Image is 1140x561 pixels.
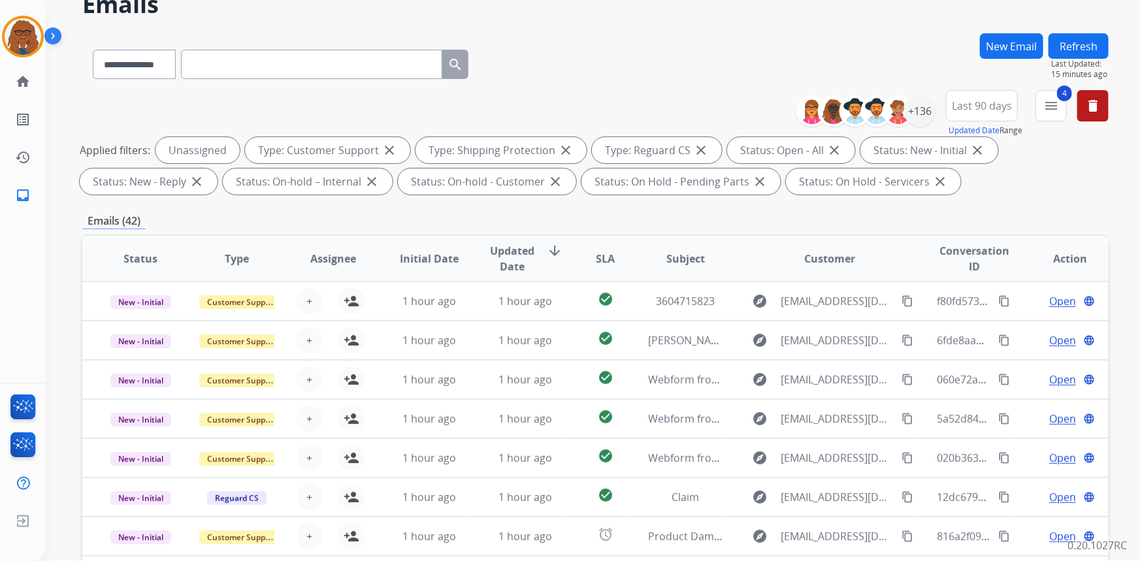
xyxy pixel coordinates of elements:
span: New - Initial [110,374,171,387]
mat-icon: check_circle [598,409,613,425]
span: 1 hour ago [402,451,456,465]
button: + [297,366,323,393]
mat-icon: language [1083,452,1095,464]
button: + [297,327,323,353]
mat-icon: language [1083,374,1095,385]
span: 5a52d845-e5f3-4b9b-8258-4cfd1ca2b33a [937,411,1135,426]
mat-icon: content_copy [998,530,1010,542]
span: [PERSON_NAME] repair necklace [649,333,807,347]
mat-icon: explore [753,489,768,505]
span: Last Updated: [1051,59,1109,69]
span: 1 hour ago [402,529,456,543]
span: SLA [596,251,615,266]
span: Open [1049,293,1076,309]
span: 1 hour ago [402,333,456,347]
mat-icon: check_circle [598,370,613,385]
span: 1 hour ago [498,411,552,426]
div: Status: Open - All [727,137,855,163]
span: Initial Date [400,251,459,266]
span: Range [949,125,1022,136]
span: [EMAIL_ADDRESS][DOMAIN_NAME] [781,450,895,466]
span: + [306,489,312,505]
span: Open [1049,332,1076,348]
mat-icon: arrow_downward [547,243,562,259]
mat-icon: explore [753,372,768,387]
div: Status: New - Reply [80,168,218,195]
mat-icon: close [969,142,985,158]
span: Open [1049,450,1076,466]
span: Claim [672,490,700,504]
span: Customer Support [199,530,284,544]
mat-icon: close [693,142,709,158]
span: Webform from [EMAIL_ADDRESS][DOMAIN_NAME] on [DATE] [649,372,945,387]
div: Status: On-hold - Customer [398,168,576,195]
span: New - Initial [110,295,171,309]
span: 816a2f09-3b12-4b82-b39c-fe5b7c613c71 [937,529,1133,543]
mat-icon: close [382,142,397,158]
span: Conversation ID [937,243,1011,274]
span: Product Damage Pictures for Refund [649,529,830,543]
mat-icon: content_copy [902,334,913,346]
span: Subject [666,251,705,266]
span: Customer Support [199,334,284,348]
div: Status: On Hold - Pending Parts [581,168,781,195]
span: [EMAIL_ADDRESS][DOMAIN_NAME] [781,372,895,387]
mat-icon: search [448,57,463,72]
mat-icon: person_add [344,293,359,309]
mat-icon: close [189,174,204,189]
span: Open [1049,528,1076,544]
mat-icon: delete [1085,98,1101,114]
span: New - Initial [110,491,171,505]
div: +136 [904,95,936,127]
mat-icon: history [15,150,31,165]
p: Emails (42) [82,213,146,229]
span: [EMAIL_ADDRESS][DOMAIN_NAME] [781,411,895,426]
mat-icon: person_add [344,332,359,348]
span: Webform from [EMAIL_ADDRESS][DOMAIN_NAME] on [DATE] [649,411,945,426]
span: Customer Support [199,452,284,466]
mat-icon: close [826,142,842,158]
span: 1 hour ago [498,333,552,347]
mat-icon: content_copy [902,452,913,464]
mat-icon: alarm [598,526,613,542]
div: Type: Reguard CS [592,137,722,163]
span: Customer Support [199,413,284,426]
span: Customer Support [199,374,284,387]
span: Last 90 days [952,103,1012,108]
span: 1 hour ago [402,411,456,426]
mat-icon: check_circle [598,487,613,503]
mat-icon: content_copy [902,295,913,307]
span: 4 [1057,86,1072,101]
div: Status: On-hold – Internal [223,168,393,195]
button: + [297,445,323,471]
span: 020b3634-b9c5-4d85-b8e0-f270e38f8e38 [937,451,1135,465]
span: Assignee [310,251,356,266]
span: + [306,293,312,309]
span: [EMAIL_ADDRESS][DOMAIN_NAME] [781,489,895,505]
span: Webform from [EMAIL_ADDRESS][DOMAIN_NAME] on [DATE] [649,451,945,465]
mat-icon: content_copy [998,295,1010,307]
span: [EMAIL_ADDRESS][DOMAIN_NAME] [781,293,895,309]
mat-icon: check_circle [598,291,613,307]
button: 4 [1035,90,1067,121]
span: New - Initial [110,452,171,466]
button: + [297,523,323,549]
button: + [297,288,323,314]
button: + [297,406,323,432]
mat-icon: close [752,174,768,189]
mat-icon: check_circle [598,330,613,346]
mat-icon: inbox [15,187,31,203]
mat-icon: content_copy [902,374,913,385]
div: Status: New - Initial [860,137,998,163]
div: Unassigned [155,137,240,163]
span: Status [123,251,157,266]
p: 0.20.1027RC [1067,537,1127,553]
span: Open [1049,489,1076,505]
span: f80fd573-c848-4df0-b638-44dc55b69411 [937,294,1132,308]
mat-icon: explore [753,450,768,466]
span: 1 hour ago [498,372,552,387]
th: Action [1013,236,1109,281]
mat-icon: content_copy [998,374,1010,385]
mat-icon: content_copy [902,413,913,425]
mat-icon: check_circle [598,448,613,464]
